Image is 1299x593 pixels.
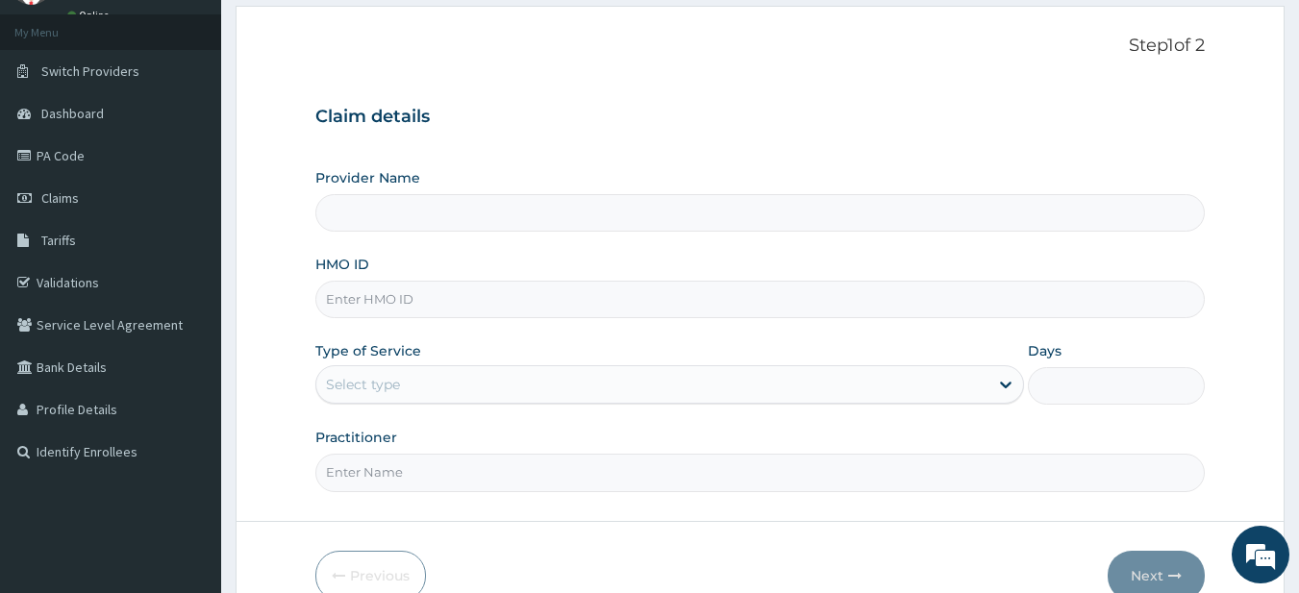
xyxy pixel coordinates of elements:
[326,375,400,394] div: Select type
[41,189,79,207] span: Claims
[1028,341,1062,360] label: Days
[315,107,1206,128] h3: Claim details
[315,168,420,187] label: Provider Name
[315,281,1206,318] input: Enter HMO ID
[315,428,397,447] label: Practitioner
[315,454,1206,491] input: Enter Name
[315,255,369,274] label: HMO ID
[315,341,421,360] label: Type of Service
[315,36,1206,57] p: Step 1 of 2
[41,232,76,249] span: Tariffs
[41,62,139,80] span: Switch Providers
[67,9,113,22] a: Online
[41,105,104,122] span: Dashboard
